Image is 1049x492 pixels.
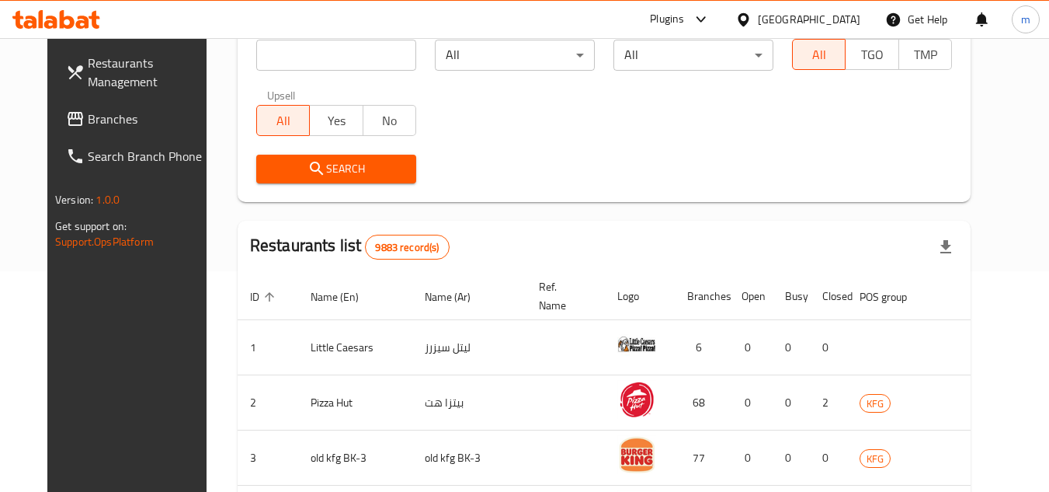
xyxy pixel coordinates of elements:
button: All [256,105,310,136]
td: ليتل سيزرز [412,320,526,375]
span: Version: [55,190,93,210]
span: All [263,110,304,132]
th: Busy [773,273,810,320]
div: Export file [927,229,964,266]
button: TMP [898,39,952,70]
th: Logo [605,273,675,320]
span: No [370,110,410,132]
span: Branches [88,110,210,128]
a: Search Branch Phone [54,138,223,175]
span: Name (En) [311,288,379,306]
span: Search [269,159,404,179]
td: 0 [773,375,810,431]
td: 0 [810,431,847,486]
span: Yes [316,110,356,132]
div: Total records count [365,235,449,260]
td: 3 [238,431,298,486]
span: POS group [860,288,927,306]
img: old kfg BK-3 [617,435,656,474]
td: old kfg BK-3 [298,431,412,486]
th: Open [729,273,773,320]
div: [GEOGRAPHIC_DATA] [758,11,860,28]
div: All [435,40,595,71]
span: Ref. Name [539,277,586,315]
td: بيتزا هت [412,375,526,431]
div: All [613,40,773,71]
button: Yes [309,105,363,136]
td: Little Caesars [298,320,412,375]
span: All [799,44,839,66]
td: Pizza Hut [298,375,412,431]
td: 0 [729,375,773,431]
td: 0 [729,320,773,375]
span: Restaurants Management [88,54,210,91]
td: 0 [773,320,810,375]
td: 0 [773,431,810,486]
span: 9883 record(s) [366,240,448,255]
input: Search for restaurant name or ID.. [256,40,416,71]
span: m [1021,11,1030,28]
label: Upsell [267,89,296,100]
td: 2 [238,375,298,431]
span: TMP [905,44,946,66]
td: 0 [810,320,847,375]
td: 1 [238,320,298,375]
span: Search Branch Phone [88,147,210,166]
a: Support.OpsPlatform [55,232,154,252]
span: ID [250,288,280,306]
button: TGO [845,39,898,70]
a: Restaurants Management [54,44,223,100]
th: Branches [675,273,729,320]
img: Little Caesars [617,325,656,364]
td: 68 [675,375,729,431]
span: TGO [852,44,892,66]
span: KFG [860,395,890,413]
td: 6 [675,320,729,375]
button: Search [256,155,416,183]
td: 0 [729,431,773,486]
span: Name (Ar) [425,288,491,306]
div: Plugins [650,10,684,29]
button: All [792,39,846,70]
span: Get support on: [55,216,127,236]
img: Pizza Hut [617,380,656,419]
td: old kfg BK-3 [412,431,526,486]
span: 1.0.0 [96,190,120,210]
button: No [363,105,416,136]
span: KFG [860,450,890,468]
td: 2 [810,375,847,431]
th: Closed [810,273,847,320]
td: 77 [675,431,729,486]
h2: Restaurants list [250,234,450,260]
a: Branches [54,100,223,138]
